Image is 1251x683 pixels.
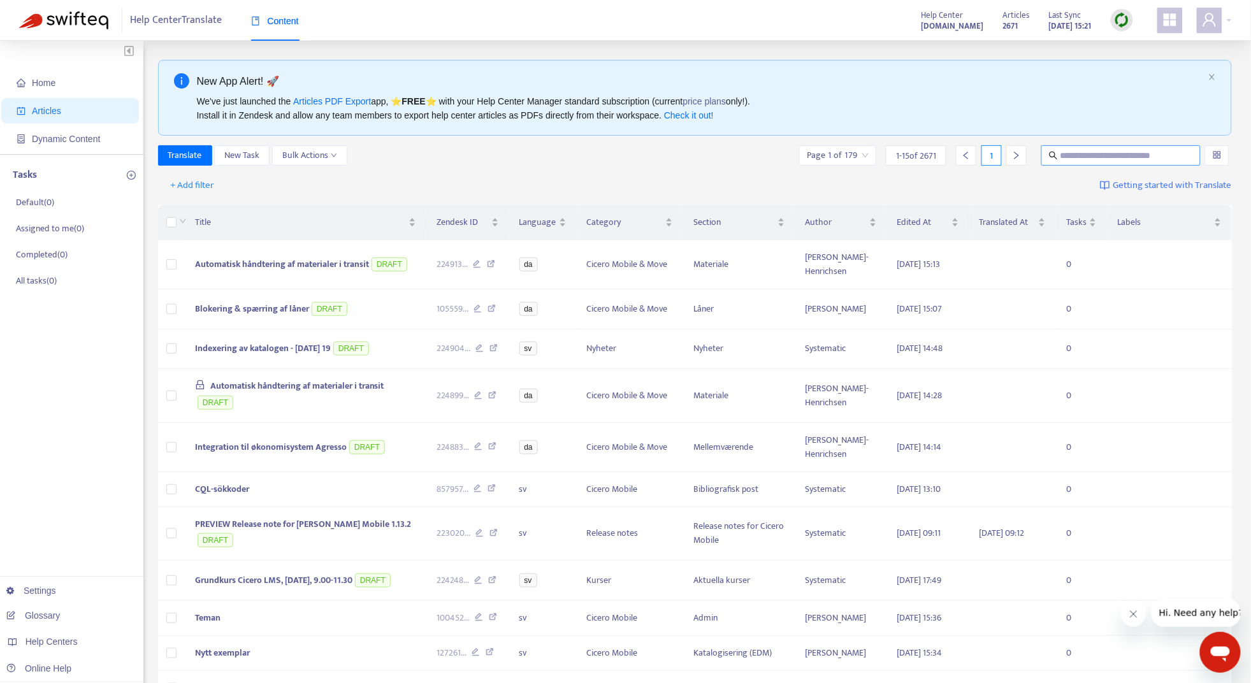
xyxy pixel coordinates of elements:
td: Cicero Mobile [577,636,684,671]
span: Last Sync [1049,8,1081,22]
button: Bulk Actionsdown [272,145,347,166]
span: Nytt exemplar [195,645,250,660]
td: 0 [1056,289,1107,329]
iframe: Meddelande från företag [1152,599,1241,627]
span: [DATE] 15:36 [897,610,942,625]
span: info-circle [174,73,189,89]
span: Help Centers [25,636,78,647]
span: Translated At [980,215,1036,229]
span: down [179,217,187,225]
span: 127261 ... [437,646,466,660]
td: Nyheter [683,329,795,370]
td: 0 [1056,561,1107,601]
td: Aktuella kurser [683,561,795,601]
span: Zendesk ID [437,215,489,229]
div: 1 [981,145,1002,166]
span: plus-circle [127,171,136,180]
td: 0 [1056,240,1107,289]
td: Systematic [795,472,887,507]
a: Glossary [6,610,60,621]
th: Tasks [1056,205,1107,240]
span: CQL-sökkoder [195,482,249,496]
p: All tasks ( 0 ) [16,274,57,287]
span: 100452 ... [437,611,470,625]
button: New Task [214,145,270,166]
p: Default ( 0 ) [16,196,54,209]
td: Systematic [795,507,887,561]
td: Release notes for Cicero Mobile [683,507,795,561]
strong: [DOMAIN_NAME] [922,19,984,33]
div: New App Alert! 🚀 [197,73,1204,89]
span: 224913 ... [437,257,468,271]
span: user [1202,12,1217,27]
span: 1 - 15 of 2671 [896,149,936,162]
a: Getting started with Translate [1100,175,1232,196]
td: Katalogisering (EDM) [683,636,795,671]
td: sv [509,472,577,507]
td: [PERSON_NAME]-Henrichsen [795,240,887,289]
img: Swifteq [19,11,108,29]
td: Release notes [577,507,684,561]
span: DRAFT [372,257,407,271]
span: [DATE] 13:10 [897,482,941,496]
th: Zendesk ID [426,205,509,240]
span: DRAFT [355,573,391,587]
td: [PERSON_NAME]-Henrichsen [795,423,887,472]
span: 857957 ... [437,482,468,496]
strong: 2671 [1003,19,1018,33]
td: 0 [1056,472,1107,507]
span: Translate [168,148,202,162]
td: 0 [1056,329,1107,370]
span: DRAFT [349,440,385,454]
span: DRAFT [333,341,369,356]
span: Articles [32,106,61,116]
span: [DATE] 15:13 [897,257,941,271]
a: price plans [683,96,727,106]
span: book [251,17,260,25]
td: 0 [1056,507,1107,561]
p: Assigned to me ( 0 ) [16,222,84,235]
td: Cicero Mobile & Move [577,289,684,329]
span: container [17,134,25,143]
span: DRAFT [312,302,347,316]
b: FREE [401,96,425,106]
span: Articles [1003,8,1030,22]
span: da [519,440,538,454]
a: [DOMAIN_NAME] [922,18,984,33]
span: Blokering & spærring af låner [195,301,309,316]
td: Mellemværende [683,423,795,472]
td: Cicero Mobile & Move [577,423,684,472]
span: Integration til økonomisystem Agresso [195,440,347,454]
img: image-link [1100,180,1110,191]
span: 224899 ... [437,389,469,403]
td: [PERSON_NAME]-Henrichsen [795,369,887,423]
td: Materiale [683,369,795,423]
span: Labels [1117,215,1211,229]
td: Cicero Mobile [577,601,684,636]
span: Help Center Translate [131,8,222,32]
span: Category [587,215,663,229]
span: Title [195,215,406,229]
span: da [519,257,538,271]
span: 223020 ... [437,526,470,540]
span: Author [806,215,867,229]
span: sv [519,573,537,587]
span: sv [519,341,537,356]
span: Automatisk håndtering af materialer i transit [195,257,369,271]
span: Dynamic Content [32,134,100,144]
button: close [1208,73,1216,82]
td: Cicero Mobile & Move [577,240,684,289]
td: [PERSON_NAME] [795,601,887,636]
span: close [1208,73,1216,81]
th: Author [795,205,887,240]
iframe: Stäng meddelande [1121,601,1146,627]
span: Indexering av katalogen - [DATE] 19 [195,341,331,356]
span: [DATE] 09:12 [980,526,1025,540]
span: search [1049,151,1058,160]
span: da [519,302,538,316]
p: Tasks [13,168,37,183]
th: Category [577,205,684,240]
span: [DATE] 09:11 [897,526,941,540]
span: account-book [17,106,25,115]
span: Automatisk håndtering af materialer i transit [210,378,384,393]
